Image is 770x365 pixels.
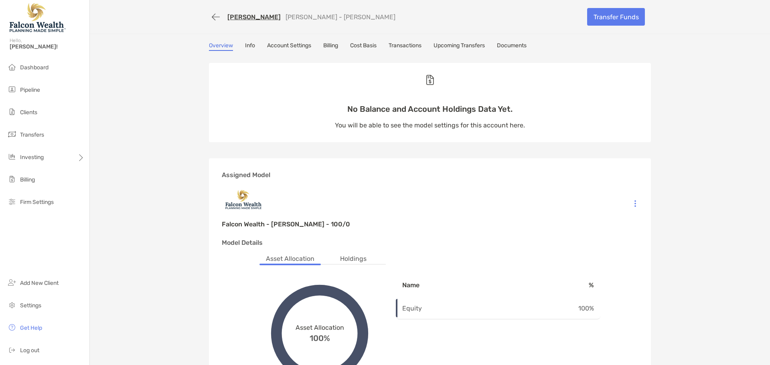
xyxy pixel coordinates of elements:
span: Billing [20,176,35,183]
img: settings icon [7,300,17,310]
img: billing icon [7,174,17,184]
img: logout icon [7,345,17,355]
h3: Falcon Wealth - [PERSON_NAME] - 100/0 [222,220,350,228]
a: Cost Basis [350,42,377,51]
span: Firm Settings [20,199,54,206]
a: Documents [497,42,527,51]
span: Pipeline [20,87,40,93]
li: Asset Allocation [259,254,321,264]
span: Get Help [20,325,42,331]
p: You will be able to see the model settings for this account here. [335,120,525,130]
p: % [555,280,594,290]
img: transfers icon [7,129,17,139]
p: Equity [402,303,479,313]
span: Clients [20,109,37,116]
span: Settings [20,302,41,309]
img: Company image [222,185,638,214]
span: Asset Allocation [296,324,344,331]
h3: Assigned Model [222,171,638,179]
p: [PERSON_NAME] - [PERSON_NAME] [286,13,395,21]
span: Dashboard [20,64,49,71]
a: Info [245,42,255,51]
p: 100 % [555,303,594,313]
a: Account Settings [267,42,311,51]
span: Transfers [20,131,44,138]
img: clients icon [7,107,17,117]
img: firm-settings icon [7,197,17,206]
img: Icon List Menu [634,200,636,207]
img: add_new_client icon [7,278,17,287]
span: Log out [20,347,39,354]
span: [PERSON_NAME]! [10,43,85,50]
p: Model Details [222,238,638,248]
span: Add New Client [20,280,59,286]
p: Name [402,280,479,290]
span: Investing [20,154,44,161]
img: dashboard icon [7,62,17,72]
a: Transactions [389,42,421,51]
p: No Balance and Account Holdings Data Yet. [335,104,525,114]
li: Holdings [334,254,373,264]
a: [PERSON_NAME] [227,13,281,21]
img: pipeline icon [7,85,17,94]
img: investing icon [7,152,17,161]
a: Overview [209,42,233,51]
a: Transfer Funds [587,8,645,26]
a: Upcoming Transfers [434,42,485,51]
img: get-help icon [7,323,17,332]
span: 100% [310,331,330,343]
a: Billing [323,42,338,51]
img: Falcon Wealth Planning Logo [10,3,66,32]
